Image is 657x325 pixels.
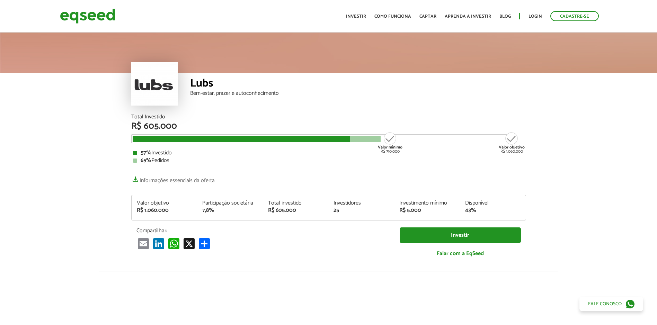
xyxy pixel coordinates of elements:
[202,208,258,213] div: 7,8%
[137,200,192,206] div: Valor objetivo
[137,208,192,213] div: R$ 1.060.000
[141,148,151,157] strong: 57%
[60,7,115,25] img: EqSeed
[499,14,511,19] a: Blog
[136,227,389,234] p: Compartilhar:
[131,122,526,131] div: R$ 605.000
[419,14,436,19] a: Captar
[550,11,599,21] a: Cadastre-se
[346,14,366,19] a: Investir
[152,237,166,249] a: LinkedIn
[465,200,521,206] div: Disponível
[400,227,521,243] a: Investir
[465,208,521,213] div: 43%
[378,144,402,151] strong: Valor mínimo
[579,297,643,311] a: Fale conosco
[190,91,526,96] div: Bem-estar, prazer e autoconhecimento
[197,237,211,249] a: Share
[131,174,215,183] a: Informações essenciais da oferta
[400,246,521,261] a: Falar com a EqSeed
[190,78,526,91] div: Lubs
[268,200,323,206] div: Total investido
[529,14,542,19] a: Login
[202,200,258,206] div: Participação societária
[499,132,525,154] div: R$ 1.060.000
[167,237,181,249] a: WhatsApp
[268,208,323,213] div: R$ 605.000
[182,237,196,249] a: X
[334,208,389,213] div: 25
[374,14,411,19] a: Como funciona
[133,150,524,156] div: Investido
[445,14,491,19] a: Aprenda a investir
[136,237,150,249] a: Email
[334,200,389,206] div: Investidores
[399,200,455,206] div: Investimento mínimo
[499,144,525,151] strong: Valor objetivo
[377,132,403,154] div: R$ 710.000
[133,158,524,163] div: Pedidos
[141,156,151,165] strong: 65%
[399,208,455,213] div: R$ 5.000
[131,114,526,120] div: Total Investido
